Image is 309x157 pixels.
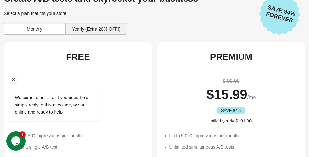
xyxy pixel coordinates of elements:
[169,132,299,139] li: Up to 5,000 impressions per month
[65,23,127,35] div: Yearly (Extra 20% OFF!)
[247,95,256,100] span: /mo
[210,52,252,62] div: PREMIUM
[217,107,245,114] div: SAVE 84%
[4,10,254,17] div: Select a plan that fits your store.
[261,3,300,25] span: Save 84% Forever
[6,131,27,151] iframe: chat widget
[16,144,146,150] li: Run a single A/B test
[4,23,65,35] div: Monthly
[164,118,299,124] div: billed yearly $191.90
[9,64,82,83] span: Welcome to our site, if you need help simply reply to this message, we are online and ready to help.
[206,87,247,102] span: $ 15.99
[169,144,299,150] li: Unlimited simultaneous A/B tests
[164,77,299,85] div: $ 99.99
[16,132,146,139] li: Up to 500 impressions per month
[6,31,121,128] iframe: chat widget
